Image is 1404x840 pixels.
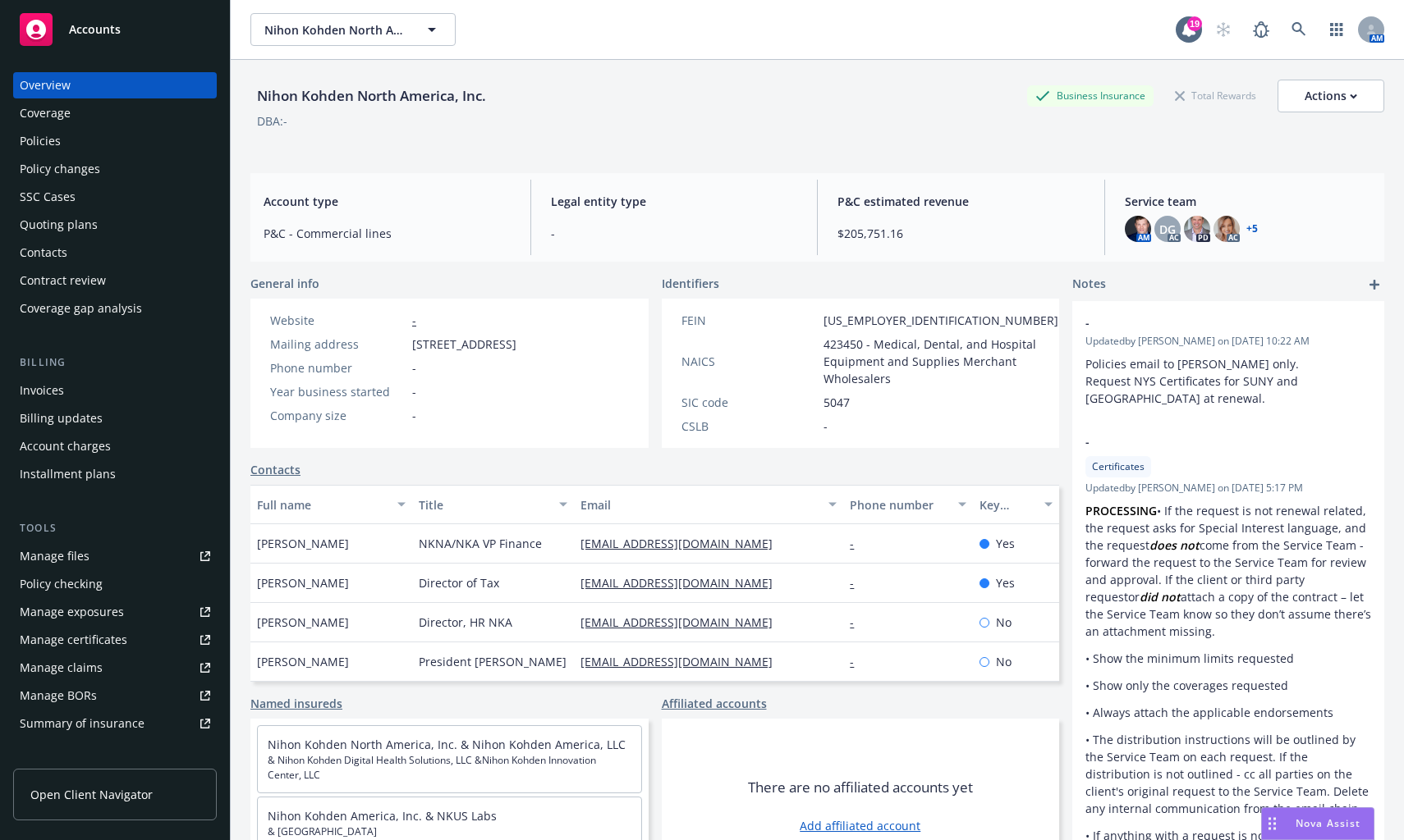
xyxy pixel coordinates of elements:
div: Policy checking [20,571,103,597]
span: Director of Tax [419,574,499,591]
div: Quoting plans [20,212,98,238]
span: Notes [1072,275,1106,294]
div: Mailing address [270,336,406,353]
span: General info [250,275,319,292]
p: • Show the minimum limits requested [1085,650,1371,667]
p: • If the request is not renewal related, the request asks for Special Interest language, and the ... [1085,502,1371,640]
button: Email [574,485,843,524]
span: $205,751.16 [837,225,1085,242]
button: Actions [1278,80,1384,112]
div: Manage files [20,543,89,569]
a: Summary of insurance [13,710,217,737]
a: - [850,575,867,591]
div: Coverage gap analysis [20,295,142,322]
div: NAICS [681,353,817,370]
a: Accounts [13,7,217,52]
a: Installment plans [13,461,217,487]
p: Policies email to [PERSON_NAME] only. Request NYS Certificates for SUNY and [GEOGRAPHIC_DATA] at ... [1085,355,1371,407]
div: Billing updates [20,405,103,431]
span: Updated by [PERSON_NAME] on [DATE] 10:22 AM [1085,334,1371,349]
div: Contacts [20,240,67,266]
div: Year business started [270,383,406,400]
a: Report a Bug [1245,13,1278,46]
span: - [1085,433,1328,450]
a: Start snowing [1207,13,1240,46]
a: Affiliated accounts [662,695,767,712]
span: Updated by [PERSON_NAME] on [DATE] 5:17 PM [1085,481,1371,495]
div: Policy changes [20,156,100,182]
a: Switch app [1320,13,1353,46]
div: FEIN [681,312,817,329]
span: [US_EMPLOYER_IDENTIFICATION_NUMBER] [824,312,1058,329]
a: Overview [13,72,217,98]
a: Manage exposures [13,599,217,625]
div: Full name [257,496,388,514]
span: - [412,407,416,424]
div: Manage claims [20,655,103,681]
div: SSC Cases [20,184,76,210]
a: Nihon Kohden America, Inc. & NKUS Labs [268,808,497,824]
div: DBA: - [257,112,287,130]
a: Contacts [13,240,217,266]
span: Yes [996,535,1015,552]
button: Nova Assist [1261,807,1374,840]
span: 423450 - Medical, Dental, and Hospital Equipment and Supplies Merchant Wholesalers [824,336,1058,387]
div: Manage exposures [20,599,124,625]
span: P&C estimated revenue [837,193,1085,210]
div: Total Rewards [1167,85,1264,106]
a: - [850,614,867,630]
div: Actions [1305,80,1357,112]
a: - [850,654,867,669]
a: Quoting plans [13,212,217,238]
a: Manage files [13,543,217,569]
span: There are no affiliated accounts yet [748,778,973,797]
a: Contacts [250,461,301,478]
a: Manage certificates [13,627,217,653]
span: Legal entity type [551,193,798,210]
a: [EMAIL_ADDRESS][DOMAIN_NAME] [580,654,786,669]
div: Phone number [850,496,948,514]
div: Business Insurance [1027,85,1154,106]
a: Policy checking [13,571,217,597]
span: 5047 [824,394,850,411]
span: NKNA/NKA VP Finance [419,535,542,552]
a: Coverage [13,100,217,126]
img: photo [1184,216,1210,242]
div: 19 [1187,16,1202,31]
span: President [PERSON_NAME] [419,653,567,670]
a: [EMAIL_ADDRESS][DOMAIN_NAME] [580,536,786,551]
div: Website [270,312,406,329]
a: [EMAIL_ADDRESS][DOMAIN_NAME] [580,575,786,591]
button: Key contact [973,485,1059,524]
span: Identifiers [662,275,719,292]
a: Account charges [13,433,217,459]
span: - [412,383,416,400]
span: Nova Assist [1296,816,1360,830]
div: Summary of insurance [20,710,145,737]
a: add [1365,275,1384,294]
span: - [412,359,416,377]
div: Email [580,496,819,514]
a: +5 [1246,224,1258,234]
span: P&C - Commercial lines [264,225,511,242]
a: - [412,313,416,328]
span: - [824,418,828,435]
div: Key contact [980,496,1035,514]
div: Phone number [270,359,406,377]
div: Installment plans [20,461,116,487]
div: Overview [20,72,71,98]
span: [PERSON_NAME] [257,574,349,591]
img: photo [1125,216,1151,242]
a: Invoices [13,377,217,404]
em: does not [1149,537,1200,553]
span: [PERSON_NAME] [257,653,349,670]
span: Yes [996,574,1015,591]
div: SIC code [681,394,817,411]
div: Policies [20,128,61,154]
a: [EMAIL_ADDRESS][DOMAIN_NAME] [580,614,786,630]
p: • Show only the coverages requested [1085,677,1371,694]
div: Title [419,496,549,514]
span: No [996,614,1012,631]
div: -Updatedby [PERSON_NAME] on [DATE] 10:22 AMPolicies email to [PERSON_NAME] only. Request NYS Cert... [1072,301,1384,420]
div: Manage BORs [20,682,97,709]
